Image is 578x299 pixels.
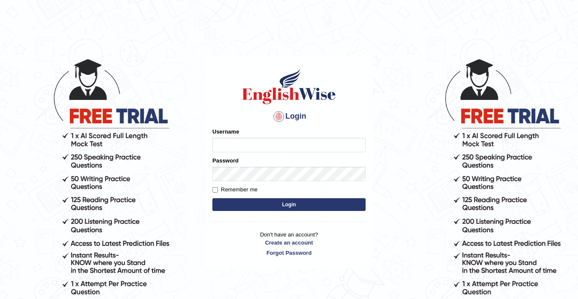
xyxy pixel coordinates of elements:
[212,157,238,165] label: Password
[212,187,218,193] input: Remember me
[212,198,366,211] button: Login
[240,67,338,105] img: Logo of English Wise sign in for intelligent practice with AI
[212,239,366,247] a: Create an account
[212,110,366,123] h4: Login
[212,185,258,194] label: Remember me
[212,249,366,257] a: Forgot Password
[212,231,366,257] p: Don't have an account?
[212,128,239,136] label: Username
